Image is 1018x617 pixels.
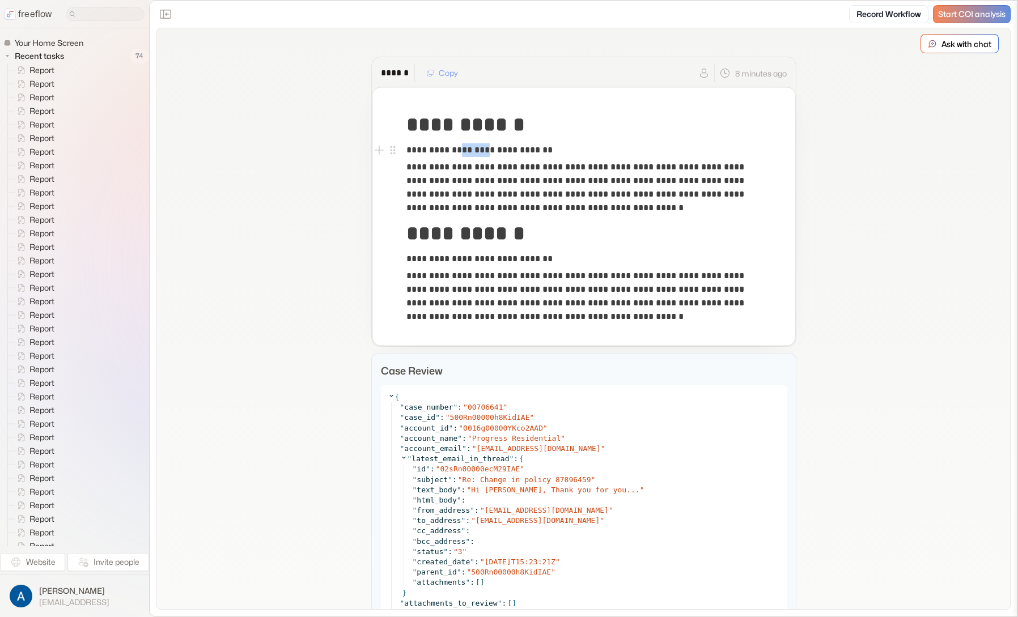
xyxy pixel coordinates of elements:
[463,475,591,484] span: Re: Change in policy 87896459
[27,309,58,321] span: Report
[27,405,58,416] span: Report
[8,295,59,308] a: Report
[458,547,463,556] span: 3
[561,434,565,442] span: "
[67,553,149,571] button: Invite people
[8,131,59,145] a: Report
[457,568,461,576] span: "
[27,513,58,525] span: Report
[485,558,555,566] span: [DATE]T15:23:21Z
[465,578,470,586] span: "
[471,486,639,494] span: Hi [PERSON_NAME], Thank you for you...
[8,104,59,118] a: Report
[463,424,543,432] span: 0016g00000YKco2AAD
[461,526,466,535] span: "
[471,516,476,525] span: "
[468,403,503,411] span: 00706641
[8,308,59,322] a: Report
[27,459,58,470] span: Report
[27,527,58,538] span: Report
[417,516,461,525] span: to_address
[8,172,59,186] a: Report
[27,282,58,293] span: Report
[436,465,440,473] span: "
[404,434,457,442] span: account_name
[27,173,58,185] span: Report
[8,539,59,553] a: Report
[386,143,400,157] button: Open block menu
[453,547,458,556] span: "
[8,431,59,444] a: Report
[446,413,450,422] span: "
[8,145,59,159] a: Report
[5,7,52,21] a: freeflow
[8,526,59,539] a: Report
[400,413,405,422] span: "
[404,403,453,411] span: case_number
[39,585,109,597] span: [PERSON_NAME]
[27,133,58,144] span: Report
[27,65,58,76] span: Report
[600,516,604,525] span: "
[591,475,596,484] span: "
[404,599,497,607] span: attachments_to_review
[430,465,435,473] span: :
[8,485,59,499] a: Report
[27,500,58,511] span: Report
[8,349,59,363] a: Report
[8,403,59,417] a: Report
[543,424,548,432] span: "
[400,434,405,442] span: "
[8,77,59,91] a: Report
[27,228,58,239] span: Report
[640,486,644,494] span: "
[27,201,58,212] span: Report
[519,454,524,464] span: {
[8,499,59,512] a: Report
[458,475,463,484] span: "
[417,547,443,556] span: status
[27,432,58,443] span: Report
[449,424,453,432] span: "
[8,322,59,335] a: Report
[457,434,462,442] span: "
[8,199,59,213] a: Report
[8,91,59,104] a: Report
[480,558,485,566] span: "
[156,5,175,23] button: Close the sidebar
[413,465,417,473] span: "
[27,337,58,348] span: Report
[510,454,514,463] span: "
[27,105,58,117] span: Report
[462,444,466,453] span: "
[8,390,59,403] a: Report
[498,599,502,607] span: "
[448,547,452,556] span: :
[3,37,88,49] a: Your Home Screen
[461,496,466,504] span: :
[463,403,468,411] span: "
[39,597,109,607] span: [EMAIL_ADDRESS]
[8,254,59,267] a: Report
[443,547,448,556] span: "
[8,471,59,485] a: Report
[27,187,58,198] span: Report
[8,363,59,376] a: Report
[435,413,440,422] span: "
[470,506,474,514] span: "
[417,537,465,546] span: bcc_address
[3,49,69,63] button: Recent tasks
[8,267,59,281] a: Report
[27,119,58,130] span: Report
[503,403,508,411] span: "
[470,537,474,546] span: :
[27,364,58,375] span: Report
[8,186,59,199] a: Report
[12,37,87,49] span: Your Home Screen
[400,403,405,411] span: "
[507,598,512,609] span: [
[10,585,32,607] img: profile
[466,444,471,453] span: :
[402,589,407,597] span: }
[417,558,470,566] span: created_date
